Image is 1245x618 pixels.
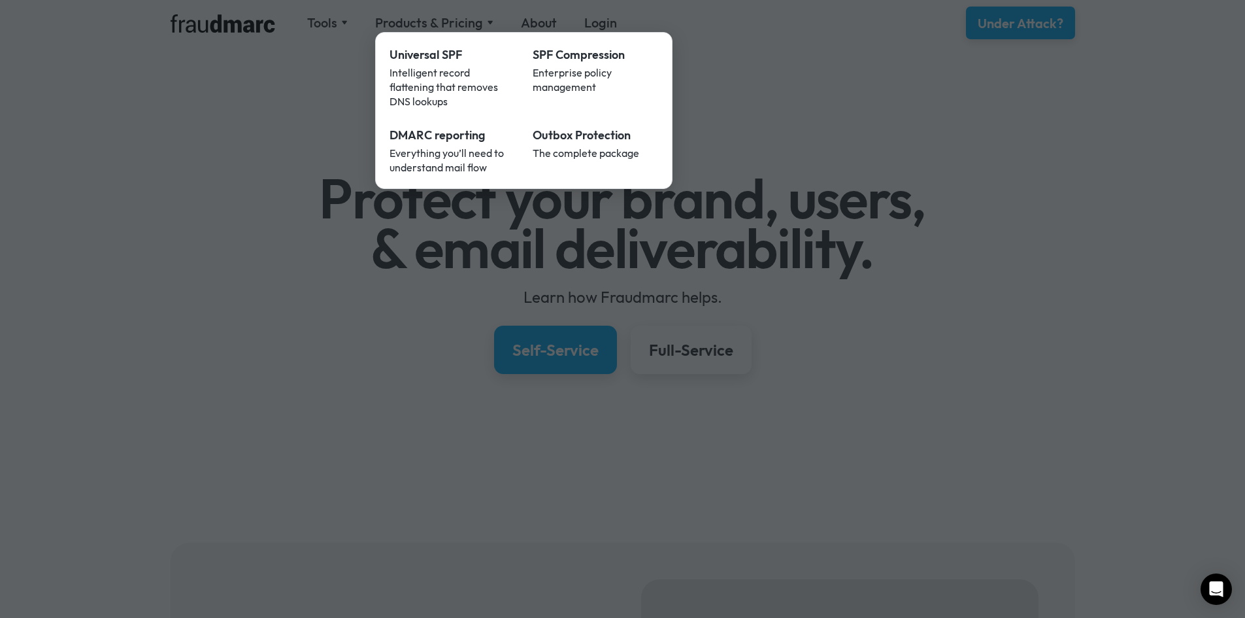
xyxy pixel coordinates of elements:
div: Enterprise policy management [533,65,658,94]
div: Intelligent record flattening that removes DNS lookups [390,65,515,109]
a: Universal SPFIntelligent record flattening that removes DNS lookups [380,37,524,118]
a: Outbox ProtectionThe complete package [523,118,667,184]
nav: Products & Pricing [375,32,672,189]
a: DMARC reportingEverything you’ll need to understand mail flow [380,118,524,184]
div: Universal SPF [390,46,515,63]
div: DMARC reporting [390,127,515,144]
div: Open Intercom Messenger [1201,574,1232,605]
div: Everything you’ll need to understand mail flow [390,146,515,175]
div: SPF Compression [533,46,658,63]
a: SPF CompressionEnterprise policy management [523,37,667,118]
div: Outbox Protection [533,127,658,144]
div: The complete package [533,146,658,160]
